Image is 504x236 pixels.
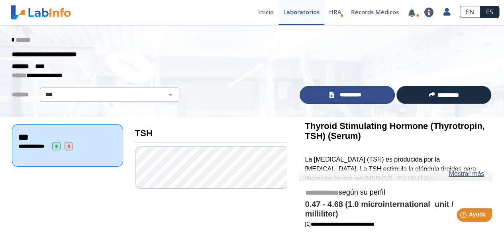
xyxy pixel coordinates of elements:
a: [1] [305,221,374,227]
b: TSH [135,128,153,138]
b: Thyroid Stimulating Hormone (Thyrotropin, TSH) (Serum) [305,121,484,141]
span: HRA [329,8,341,16]
a: ES [480,6,499,18]
h5: según su perfil [305,188,486,197]
a: Mostrar más [449,169,484,179]
a: EN [460,6,480,18]
iframe: Help widget launcher [433,205,495,227]
h4: 0.47 - 4.68 (1.0 microinternational_unit / milliliter) [305,200,486,219]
